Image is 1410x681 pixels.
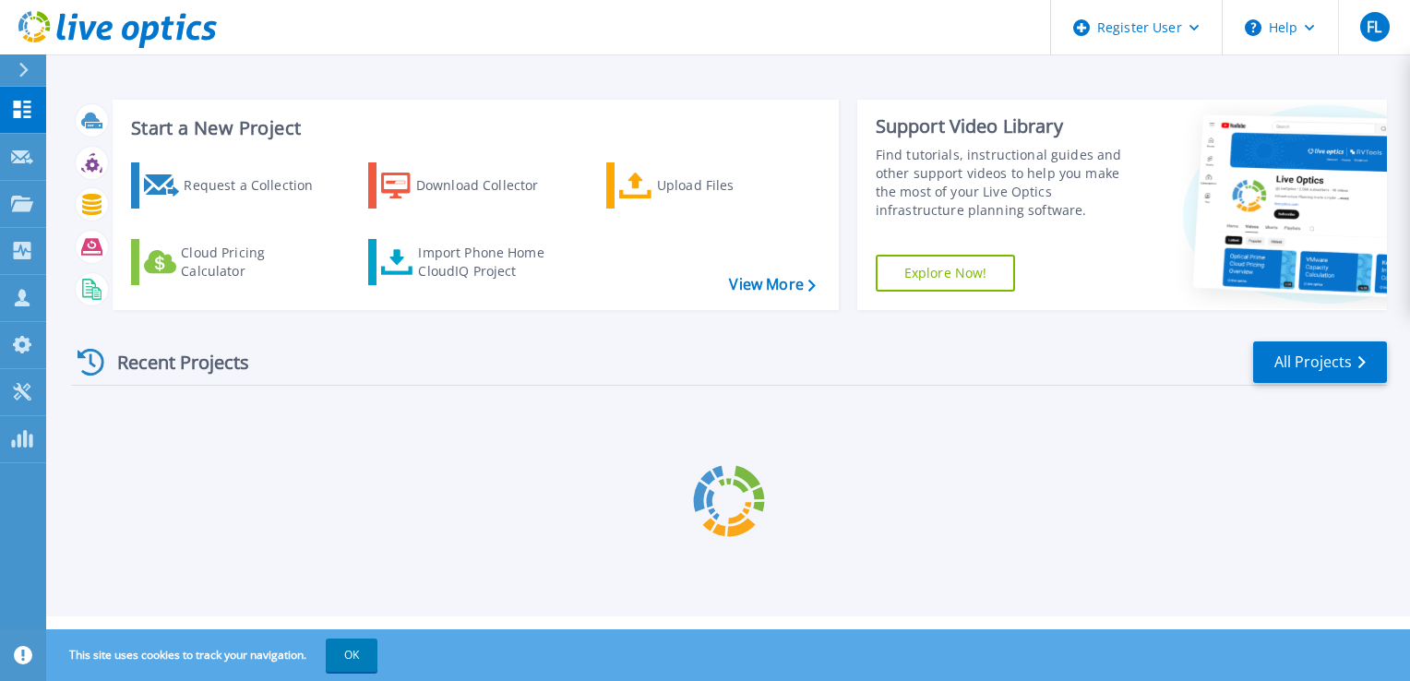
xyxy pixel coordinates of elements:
a: Download Collector [368,162,574,209]
a: Explore Now! [876,255,1016,292]
a: Cloud Pricing Calculator [131,239,337,285]
span: This site uses cookies to track your navigation. [51,639,377,672]
div: Upload Files [657,167,805,204]
div: Find tutorials, instructional guides and other support videos to help you make the most of your L... [876,146,1141,220]
div: Support Video Library [876,114,1141,138]
div: Request a Collection [184,167,331,204]
a: Upload Files [606,162,812,209]
span: FL [1367,19,1381,34]
div: Import Phone Home CloudIQ Project [418,244,562,281]
a: View More [729,276,815,293]
a: All Projects [1253,341,1387,383]
a: Request a Collection [131,162,337,209]
div: Cloud Pricing Calculator [181,244,329,281]
div: Recent Projects [71,340,274,385]
h3: Start a New Project [131,118,815,138]
button: OK [326,639,377,672]
div: Download Collector [416,167,564,204]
